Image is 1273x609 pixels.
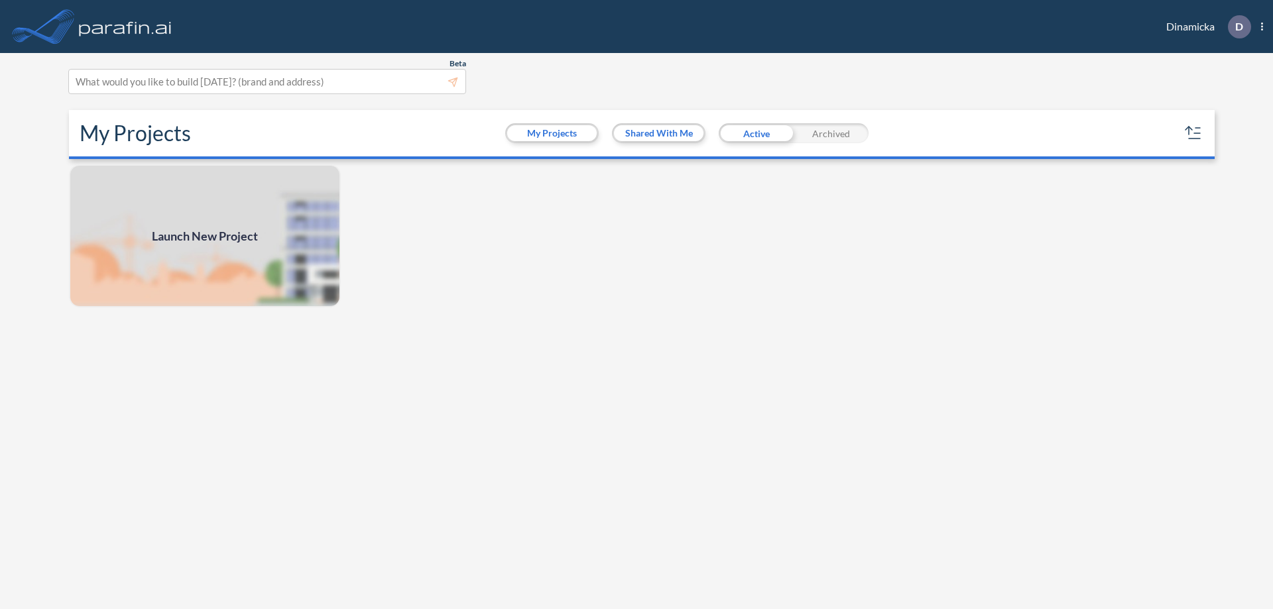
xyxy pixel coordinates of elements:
[794,123,869,143] div: Archived
[719,123,794,143] div: Active
[614,125,703,141] button: Shared With Me
[1146,15,1263,38] div: Dinamicka
[507,125,597,141] button: My Projects
[1235,21,1243,32] p: D
[69,164,341,307] a: Launch New Project
[80,121,191,146] h2: My Projects
[76,13,174,40] img: logo
[1183,123,1204,144] button: sort
[69,164,341,307] img: add
[450,58,466,69] span: Beta
[152,227,258,245] span: Launch New Project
